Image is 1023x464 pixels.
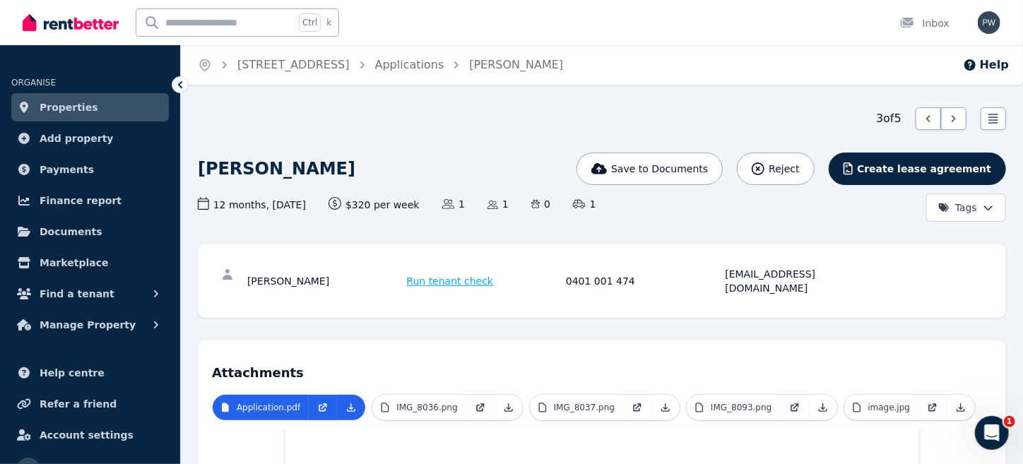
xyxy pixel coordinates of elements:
[623,395,651,420] a: Open in new Tab
[212,355,992,383] h4: Attachments
[375,58,444,71] a: Applications
[372,395,466,420] a: IMG_8036.png
[844,395,919,420] a: image.jpg
[554,402,615,413] p: IMG_8037.png
[11,78,56,88] span: ORGANISE
[40,427,134,444] span: Account settings
[487,197,509,211] span: 1
[711,402,771,413] p: IMG_8093.png
[11,280,169,308] button: Find a tenant
[530,395,623,420] a: IMG_8037.png
[566,267,721,295] div: 0401 001 474
[11,155,169,184] a: Payments
[868,402,911,413] p: image.jpg
[442,197,465,211] span: 1
[781,395,809,420] a: Open in new Tab
[309,395,337,420] a: Open in new Tab
[40,130,114,147] span: Add property
[857,162,991,176] span: Create lease agreement
[687,395,780,420] a: IMG_8093.png
[978,11,1000,34] img: Paul Williams
[11,124,169,153] a: Add property
[918,395,947,420] a: Open in new Tab
[651,395,680,420] a: Download Attachment
[11,249,169,277] a: Marketplace
[11,218,169,246] a: Documents
[40,99,98,116] span: Properties
[11,186,169,215] a: Finance report
[40,395,117,412] span: Refer a friend
[198,157,355,180] h1: [PERSON_NAME]
[947,395,975,420] a: Download Attachment
[809,395,837,420] a: Download Attachment
[40,364,105,381] span: Help centre
[237,58,350,71] a: [STREET_ADDRESS]
[611,162,708,176] span: Save to Documents
[900,16,950,30] div: Inbox
[573,197,596,211] span: 1
[40,285,114,302] span: Find a tenant
[213,395,309,420] a: Application.pdf
[247,267,403,295] div: [PERSON_NAME]
[237,402,300,413] p: Application.pdf
[407,274,494,288] span: Run tenant check
[466,395,495,420] a: Open in new Tab
[1004,416,1015,427] span: 1
[11,93,169,121] a: Properties
[11,390,169,418] a: Refer a friend
[876,110,901,127] span: 3 of 5
[938,201,977,215] span: Tags
[329,197,420,212] span: $320 per week
[337,395,365,420] a: Download Attachment
[975,416,1009,450] iframe: Intercom live chat
[40,192,122,209] span: Finance report
[469,58,563,71] a: [PERSON_NAME]
[198,197,306,212] span: 12 months , [DATE]
[40,161,94,178] span: Payments
[23,12,119,33] img: RentBetter
[531,197,550,211] span: 0
[726,267,881,295] div: [EMAIL_ADDRESS][DOMAIN_NAME]
[926,194,1006,222] button: Tags
[829,153,1006,185] button: Create lease agreement
[181,45,580,85] nav: Breadcrumb
[495,395,523,420] a: Download Attachment
[11,359,169,387] a: Help centre
[40,223,102,240] span: Documents
[396,402,457,413] p: IMG_8036.png
[40,316,136,333] span: Manage Property
[11,311,169,339] button: Manage Property
[299,13,321,32] span: Ctrl
[737,153,814,185] button: Reject
[326,17,331,28] span: k
[769,162,799,176] span: Reject
[963,56,1009,73] button: Help
[40,254,108,271] span: Marketplace
[11,421,169,449] a: Account settings
[576,153,723,185] button: Save to Documents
